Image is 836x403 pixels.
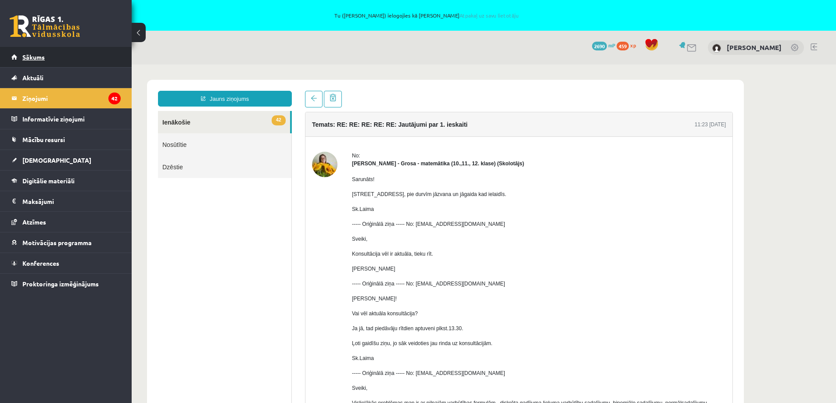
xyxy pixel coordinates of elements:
[10,15,80,37] a: Rīgas 1. Tālmācības vidusskola
[220,230,594,238] p: [PERSON_NAME]!
[22,88,121,108] legend: Ziņojumi
[220,87,594,95] div: No:
[101,13,753,18] span: Tu ([PERSON_NAME]) ielogojies kā [PERSON_NAME]
[11,150,121,170] a: [DEMOGRAPHIC_DATA]
[11,129,121,150] a: Mācību resursi
[11,253,121,273] a: Konferences
[26,46,158,69] a: 42Ienākošie
[220,96,392,102] strong: [PERSON_NAME] - Grosa - matemātika (10.,11., 12. klase) (Skolotājs)
[26,69,160,91] a: Nosūtītie
[180,57,336,64] h4: Temats: RE: RE: RE: RE: RE: Jautājumi par 1. ieskaiti
[220,126,594,134] p: [STREET_ADDRESS], pie durvīm jāzvana un jāgaida kad ielaidīs.
[22,156,91,164] span: [DEMOGRAPHIC_DATA]
[22,109,121,129] legend: Informatīvie ziņojumi
[22,177,75,185] span: Digitālie materiāli
[11,191,121,211] a: Maksājumi
[22,53,45,61] span: Sākums
[220,275,594,283] p: Ļoti gaidīšu ziņu, jo sāk veidoties jau rinda uz konsultācijām.
[220,260,594,268] p: Ja jā, tad piedāvāju rītdien aptuveni plkst.13.30.
[220,215,594,223] p: ----- Oriģinālā ziņa ----- No: [EMAIL_ADDRESS][DOMAIN_NAME]
[220,245,594,253] p: Vai vēl aktuāla konsultācija?
[220,156,594,164] p: ----- Oriģinālā ziņa ----- No: [EMAIL_ADDRESS][DOMAIN_NAME]
[712,44,721,53] img: Kristīne Ozola
[617,42,629,50] span: 459
[22,74,43,82] span: Aktuāli
[26,26,160,42] a: Jauns ziņojums
[180,87,206,113] img: Laima Tukāne - Grosa - matemātika (10.,11., 12. klase)
[11,68,121,88] a: Aktuāli
[11,274,121,294] a: Proktoringa izmēģinājums
[630,42,636,49] span: xp
[11,212,121,232] a: Atzīmes
[140,51,154,61] span: 42
[22,191,121,211] legend: Maksājumi
[22,239,92,246] span: Motivācijas programma
[22,218,46,226] span: Atzīmes
[220,335,594,350] p: Vislielākās problēmas man ir ar pilnajām varbūtības formulām, diskrēta gadījuma lieluma varbūtību...
[220,111,594,119] p: Sarunāts!
[220,185,594,193] p: Konsultācija vēl ir aktuāla, tieku rīt.
[563,56,594,64] div: 11:23 [DATE]
[608,42,615,49] span: mP
[220,141,594,149] p: Sk.Laima
[220,305,594,313] p: ----- Oriģinālā ziņa ----- No: [EMAIL_ADDRESS][DOMAIN_NAME]
[11,109,121,129] a: Informatīvie ziņojumi
[11,171,121,191] a: Digitālie materiāli
[220,320,594,328] p: Sveiki,
[220,171,594,178] p: Sveiki,
[592,42,615,49] a: 2690 mP
[459,12,519,19] a: Atpakaļ uz savu lietotāju
[22,136,65,143] span: Mācību resursi
[11,47,121,67] a: Sākums
[11,232,121,253] a: Motivācijas programma
[220,200,594,208] p: [PERSON_NAME]
[220,290,594,298] p: Sk.Laima
[617,42,640,49] a: 459 xp
[11,88,121,108] a: Ziņojumi42
[22,259,59,267] span: Konferences
[592,42,607,50] span: 2690
[26,91,160,114] a: Dzēstie
[22,280,99,288] span: Proktoringa izmēģinājums
[108,93,121,104] i: 42
[727,43,782,52] a: [PERSON_NAME]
